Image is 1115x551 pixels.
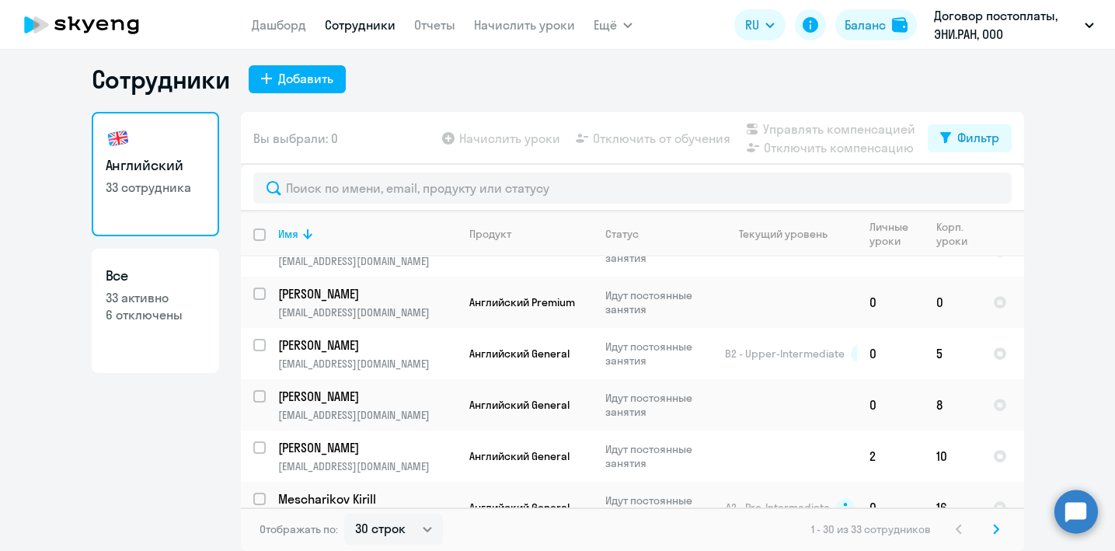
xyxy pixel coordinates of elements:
[469,227,592,241] div: Продукт
[469,295,575,309] span: Английский Premium
[857,379,924,431] td: 0
[924,379,981,431] td: 8
[594,9,632,40] button: Ещё
[92,64,230,95] h1: Сотрудники
[869,220,913,248] div: Личные уроки
[924,482,981,533] td: 16
[845,16,886,34] div: Баланс
[725,347,845,361] span: B2 - Upper-Intermediate
[106,306,205,323] p: 6 отключены
[253,129,338,148] span: Вы выбрали: 0
[278,227,298,241] div: Имя
[106,289,205,306] p: 33 активно
[934,6,1078,44] p: Договор постоплаты, ЭНИ.РАН, ООО
[869,220,923,248] div: Личные уроки
[278,69,333,88] div: Добавить
[469,398,570,412] span: Английский General
[857,328,924,379] td: 0
[857,482,924,533] td: 0
[605,288,712,316] p: Идут постоянные занятия
[106,266,205,286] h3: Все
[745,16,759,34] span: RU
[605,227,639,241] div: Статус
[605,442,712,470] p: Идут постоянные занятия
[260,522,338,536] span: Отображать по:
[857,431,924,482] td: 2
[605,493,712,521] p: Идут постоянные занятия
[92,112,219,236] a: Английский33 сотрудника
[936,220,970,248] div: Корп. уроки
[278,227,456,241] div: Имя
[469,449,570,463] span: Английский General
[924,277,981,328] td: 0
[857,277,924,328] td: 0
[278,490,454,507] p: Mescharikov Kirill
[594,16,617,34] span: Ещё
[474,17,575,33] a: Начислить уроки
[278,254,456,268] p: [EMAIL_ADDRESS][DOMAIN_NAME]
[253,173,1012,204] input: Поиск по имени, email, продукту или статусу
[278,459,456,473] p: [EMAIL_ADDRESS][DOMAIN_NAME]
[278,285,456,302] a: [PERSON_NAME]
[926,6,1102,44] button: Договор постоплаты, ЭНИ.РАН, ООО
[278,439,456,456] a: [PERSON_NAME]
[734,9,786,40] button: RU
[106,126,131,151] img: english
[278,490,456,507] a: Mescharikov Kirill
[278,305,456,319] p: [EMAIL_ADDRESS][DOMAIN_NAME]
[725,227,856,241] div: Текущий уровень
[278,439,454,456] p: [PERSON_NAME]
[278,337,456,354] a: [PERSON_NAME]
[106,155,205,176] h3: Английский
[278,357,456,371] p: [EMAIL_ADDRESS][DOMAIN_NAME]
[924,328,981,379] td: 5
[928,124,1012,152] button: Фильтр
[924,431,981,482] td: 10
[106,179,205,196] p: 33 сотрудника
[605,227,712,241] div: Статус
[252,17,306,33] a: Дашборд
[936,220,980,248] div: Корп. уроки
[469,347,570,361] span: Английский General
[278,285,454,302] p: [PERSON_NAME]
[325,17,395,33] a: Сотрудники
[278,388,456,405] a: [PERSON_NAME]
[278,388,454,405] p: [PERSON_NAME]
[278,408,456,422] p: [EMAIL_ADDRESS][DOMAIN_NAME]
[469,227,511,241] div: Продукт
[605,391,712,419] p: Идут постоянные занятия
[811,522,931,536] span: 1 - 30 из 33 сотрудников
[957,128,999,147] div: Фильтр
[414,17,455,33] a: Отчеты
[892,17,908,33] img: balance
[605,340,712,368] p: Идут постоянные занятия
[835,9,917,40] button: Балансbalance
[469,500,570,514] span: Английский General
[92,249,219,373] a: Все33 активно6 отключены
[278,337,454,354] p: [PERSON_NAME]
[726,500,830,514] span: A2 - Pre-Intermediate
[249,65,346,93] button: Добавить
[739,227,828,241] div: Текущий уровень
